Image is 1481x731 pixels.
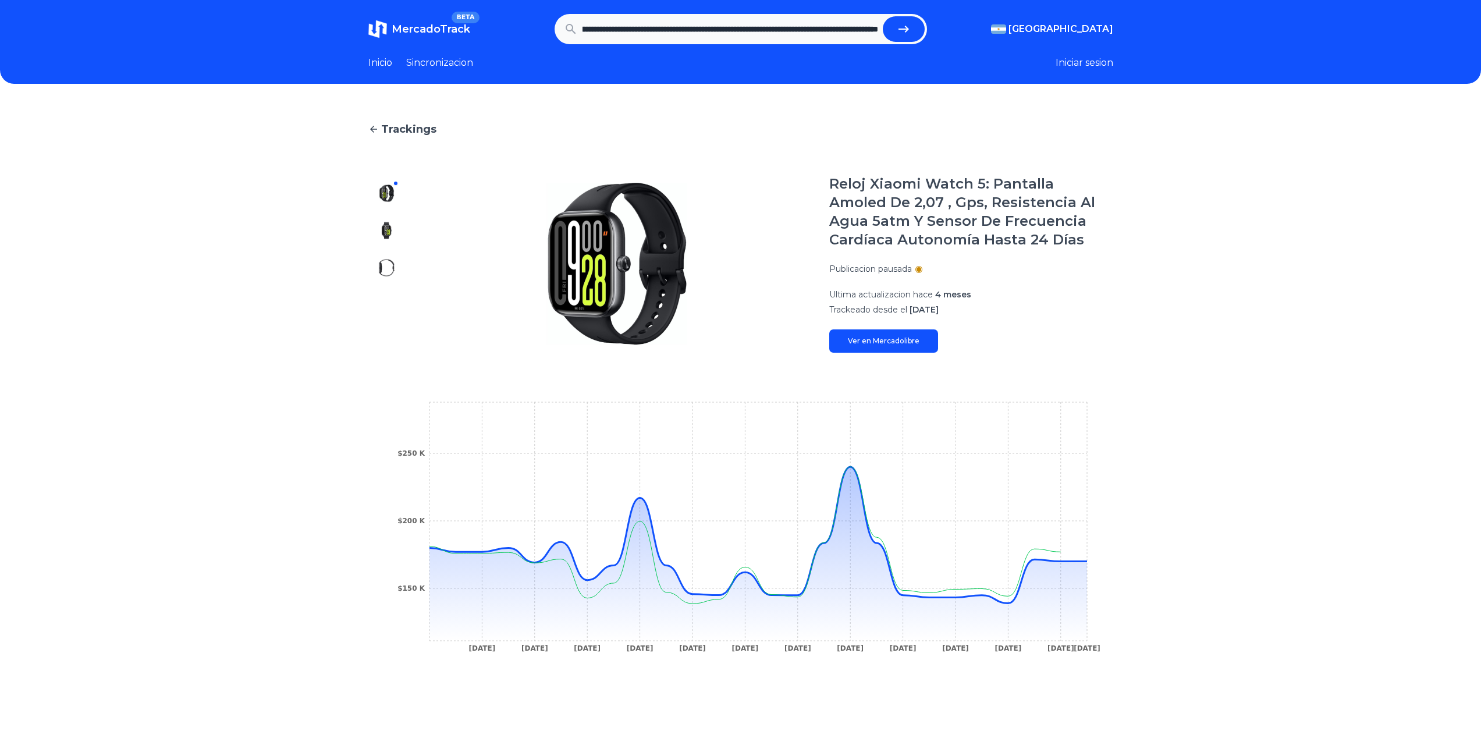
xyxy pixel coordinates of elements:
[829,289,933,300] span: Ultima actualizacion hace
[392,23,470,36] span: MercadoTrack
[889,644,916,652] tspan: [DATE]
[378,221,396,240] img: Reloj Xiaomi Watch 5: Pantalla Amoled De 2,07 , Gps, Resistencia Al Agua 5atm Y Sensor De Frecuen...
[679,644,706,652] tspan: [DATE]
[829,304,907,315] span: Trackeado desde el
[829,263,912,275] p: Publicacion pausada
[1047,644,1074,652] tspan: [DATE]
[935,289,971,300] span: 4 meses
[991,22,1113,36] button: [GEOGRAPHIC_DATA]
[397,449,425,457] tspan: $250 K
[731,644,758,652] tspan: [DATE]
[429,175,806,353] img: Reloj Xiaomi Watch 5: Pantalla Amoled De 2,07 , Gps, Resistencia Al Agua 5atm Y Sensor De Frecuen...
[837,644,864,652] tspan: [DATE]
[406,56,473,70] a: Sincronizacion
[368,20,387,38] img: MercadoTrack
[468,644,495,652] tspan: [DATE]
[368,20,470,38] a: MercadoTrackBETA
[381,121,436,137] span: Trackings
[991,24,1006,34] img: Argentina
[397,517,425,525] tspan: $200 K
[1074,644,1100,652] tspan: [DATE]
[1008,22,1113,36] span: [GEOGRAPHIC_DATA]
[521,644,548,652] tspan: [DATE]
[942,644,969,652] tspan: [DATE]
[574,644,601,652] tspan: [DATE]
[378,258,396,277] img: Reloj Xiaomi Watch 5: Pantalla Amoled De 2,07 , Gps, Resistencia Al Agua 5atm Y Sensor De Frecuen...
[452,12,479,23] span: BETA
[626,644,653,652] tspan: [DATE]
[829,329,938,353] a: Ver en Mercadolibre
[368,56,392,70] a: Inicio
[378,184,396,203] img: Reloj Xiaomi Watch 5: Pantalla Amoled De 2,07 , Gps, Resistencia Al Agua 5atm Y Sensor De Frecuen...
[784,644,811,652] tspan: [DATE]
[995,644,1021,652] tspan: [DATE]
[910,304,939,315] span: [DATE]
[368,121,1113,137] a: Trackings
[1056,56,1113,70] button: Iniciar sesion
[397,584,425,592] tspan: $150 K
[829,175,1113,249] h1: Reloj Xiaomi Watch 5: Pantalla Amoled De 2,07 , Gps, Resistencia Al Agua 5atm Y Sensor De Frecuen...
